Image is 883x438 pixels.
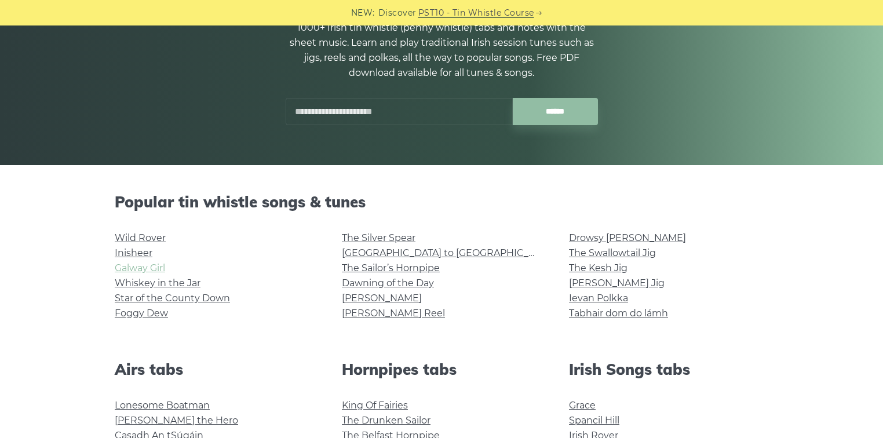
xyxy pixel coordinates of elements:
[115,400,210,411] a: Lonesome Boatman
[115,415,238,426] a: [PERSON_NAME] the Hero
[342,360,541,378] h2: Hornpipes tabs
[342,278,434,289] a: Dawning of the Day
[569,400,596,411] a: Grace
[115,308,168,319] a: Foggy Dew
[342,400,408,411] a: King Of Fairies
[115,232,166,243] a: Wild Rover
[569,293,628,304] a: Ievan Polkka
[342,293,422,304] a: [PERSON_NAME]
[342,308,445,319] a: [PERSON_NAME] Reel
[351,6,375,20] span: NEW:
[569,308,668,319] a: Tabhair dom do lámh
[342,247,556,258] a: [GEOGRAPHIC_DATA] to [GEOGRAPHIC_DATA]
[569,415,619,426] a: Spancil Hill
[115,193,768,211] h2: Popular tin whistle songs & tunes
[115,278,200,289] a: Whiskey in the Jar
[115,293,230,304] a: Star of the County Down
[342,232,415,243] a: The Silver Spear
[418,6,534,20] a: PST10 - Tin Whistle Course
[342,262,440,273] a: The Sailor’s Hornpipe
[569,247,656,258] a: The Swallowtail Jig
[285,20,598,81] p: 1000+ Irish tin whistle (penny whistle) tabs and notes with the sheet music. Learn and play tradi...
[342,415,430,426] a: The Drunken Sailor
[115,262,165,273] a: Galway Girl
[378,6,417,20] span: Discover
[115,360,314,378] h2: Airs tabs
[569,278,665,289] a: [PERSON_NAME] Jig
[115,247,152,258] a: Inisheer
[569,262,627,273] a: The Kesh Jig
[569,360,768,378] h2: Irish Songs tabs
[569,232,686,243] a: Drowsy [PERSON_NAME]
